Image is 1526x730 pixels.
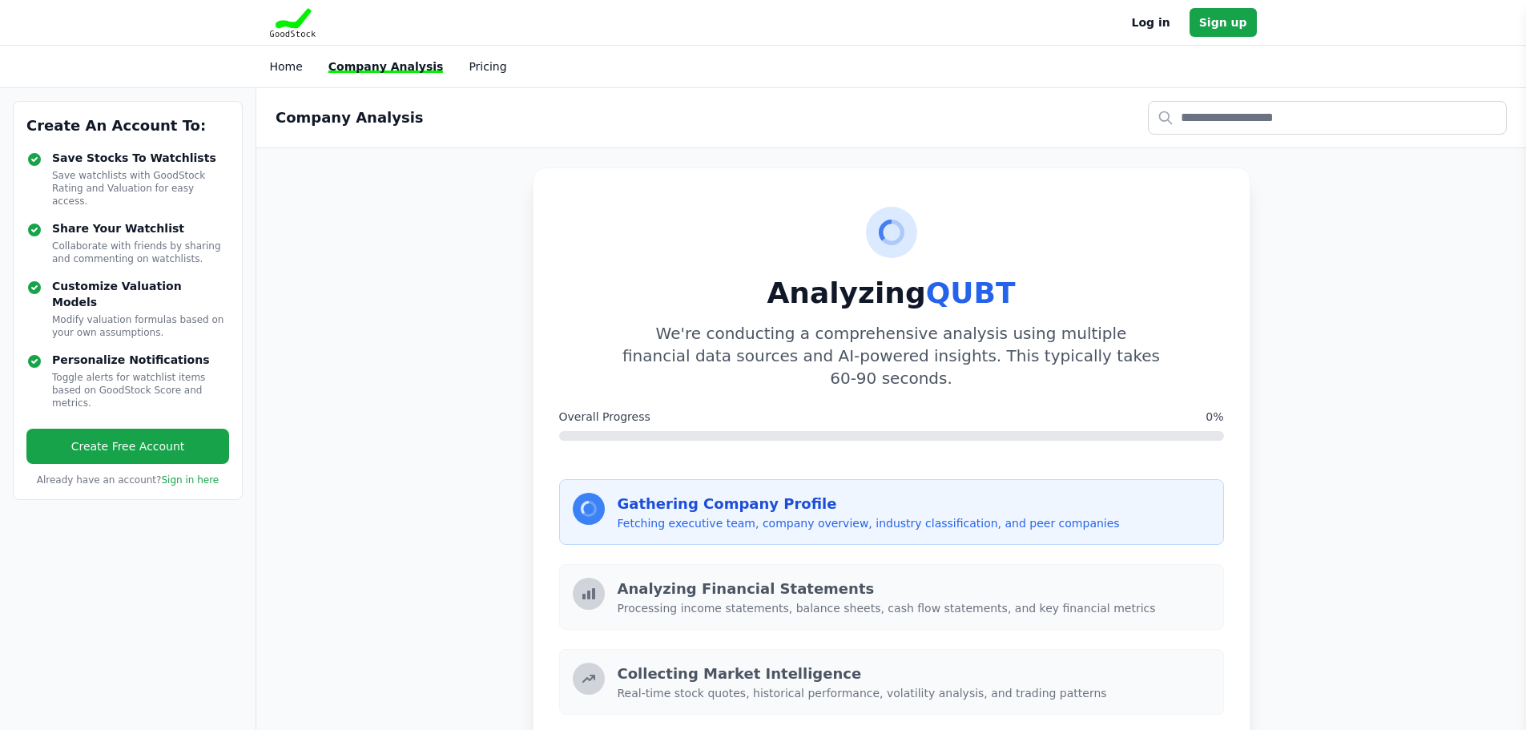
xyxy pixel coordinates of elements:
[26,429,229,464] a: Create Free Account
[26,474,229,486] p: Already have an account?
[618,515,1210,531] p: Fetching executive team, company overview, industry classification, and peer companies
[618,600,1210,616] p: Processing income statements, balance sheets, cash flow statements, and key financial metrics
[618,663,1210,685] h3: Collecting Market Intelligence
[559,277,1224,309] h1: Analyzing
[1132,13,1170,32] a: Log in
[52,240,229,265] p: Collaborate with friends by sharing and commenting on watchlists.
[1190,8,1257,37] a: Sign up
[52,313,229,339] p: Modify valuation formulas based on your own assumptions.
[161,474,219,486] a: Sign in here
[276,107,424,129] h2: Company Analysis
[1206,409,1223,425] span: 0%
[469,60,506,73] a: Pricing
[26,115,229,137] h3: Create An Account To:
[52,278,229,310] h4: Customize Valuation Models
[52,169,229,208] p: Save watchlists with GoodStock Rating and Valuation for easy access.
[328,60,444,73] a: Company Analysis
[52,150,229,166] h4: Save Stocks To Watchlists
[52,352,229,368] h4: Personalize Notifications
[52,371,229,409] p: Toggle alerts for watchlist items based on GoodStock Score and metrics.
[559,409,650,425] span: Overall Progress
[270,8,316,37] img: Goodstock Logo
[618,685,1210,701] p: Real-time stock quotes, historical performance, volatility analysis, and trading patterns
[926,276,1016,309] span: QUBT
[618,493,1210,515] h3: Gathering Company Profile
[52,220,229,236] h4: Share Your Watchlist
[270,60,303,73] a: Home
[622,322,1161,389] p: We're conducting a comprehensive analysis using multiple financial data sources and AI-powered in...
[618,578,1210,600] h3: Analyzing Financial Statements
